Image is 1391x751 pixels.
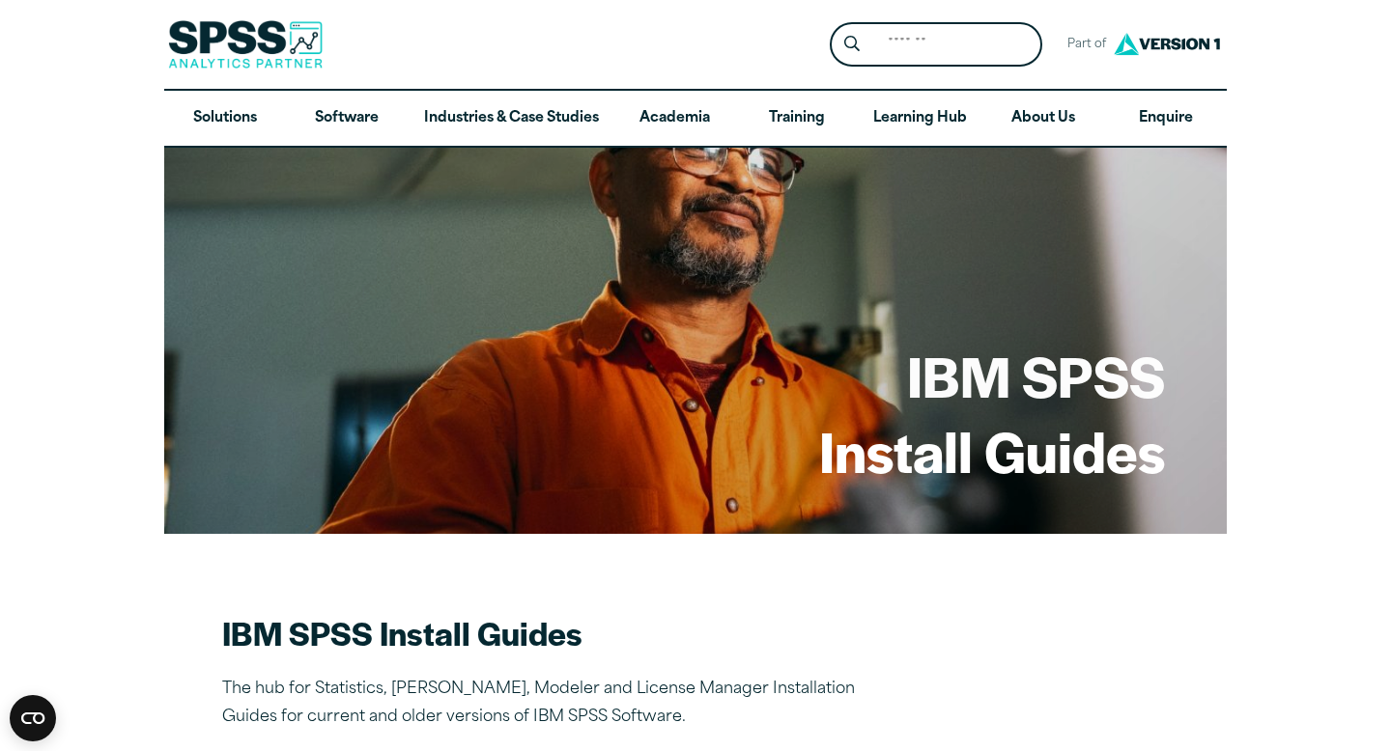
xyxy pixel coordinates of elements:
[286,91,408,147] a: Software
[222,611,898,654] h2: IBM SPSS Install Guides
[844,36,860,52] svg: Search magnifying glass icon
[830,22,1042,68] form: Site Header Search Form
[614,91,736,147] a: Academia
[10,695,56,741] button: Open CMP widget
[835,27,870,63] button: Search magnifying glass icon
[168,20,323,69] img: SPSS Analytics Partner
[982,91,1104,147] a: About Us
[1058,31,1109,59] span: Part of
[1105,91,1227,147] a: Enquire
[736,91,858,147] a: Training
[1109,26,1225,62] img: Version1 Logo
[819,338,1165,487] h1: IBM SPSS Install Guides
[164,91,286,147] a: Solutions
[409,91,614,147] a: Industries & Case Studies
[164,91,1227,147] nav: Desktop version of site main menu
[858,91,982,147] a: Learning Hub
[222,676,898,732] p: The hub for Statistics, [PERSON_NAME], Modeler and License Manager Installation Guides for curren...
